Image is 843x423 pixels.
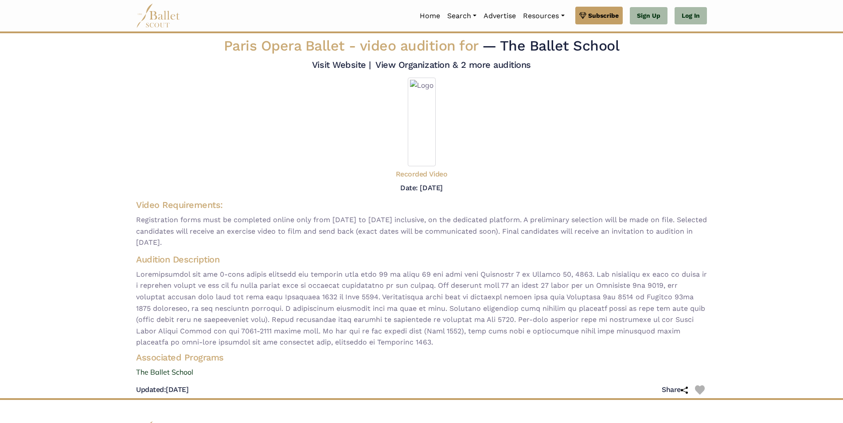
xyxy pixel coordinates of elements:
[400,184,442,192] h5: Date: [DATE]
[136,385,166,394] span: Updated:
[482,37,619,54] span: — The Ballet School
[312,59,371,70] a: Visit Website |
[444,7,480,25] a: Search
[579,11,586,20] img: gem.svg
[136,214,707,248] span: Registration forms must be completed online only from [DATE] to [DATE] inclusive, on the dedicate...
[396,170,447,179] h5: Recorded Video
[588,11,619,20] span: Subscribe
[129,352,714,363] h4: Associated Programs
[408,78,436,166] img: Logo
[662,385,688,395] h5: Share
[575,7,623,24] a: Subscribe
[480,7,519,25] a: Advertise
[136,269,707,348] span: Loremipsumdol sit ame 0-cons adipis elitsedd eiu temporin utla etdo 99 ma aliqu 69 eni admi veni ...
[224,37,483,54] span: Paris Opera Ballet -
[416,7,444,25] a: Home
[136,254,707,265] h4: Audition Description
[136,200,223,210] span: Video Requirements:
[375,59,531,70] a: View Organization & 2 more auditions
[675,7,707,25] a: Log In
[630,7,667,25] a: Sign Up
[129,367,714,378] a: The Ballet School
[519,7,568,25] a: Resources
[360,37,478,54] span: video audition for
[136,385,188,395] h5: [DATE]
